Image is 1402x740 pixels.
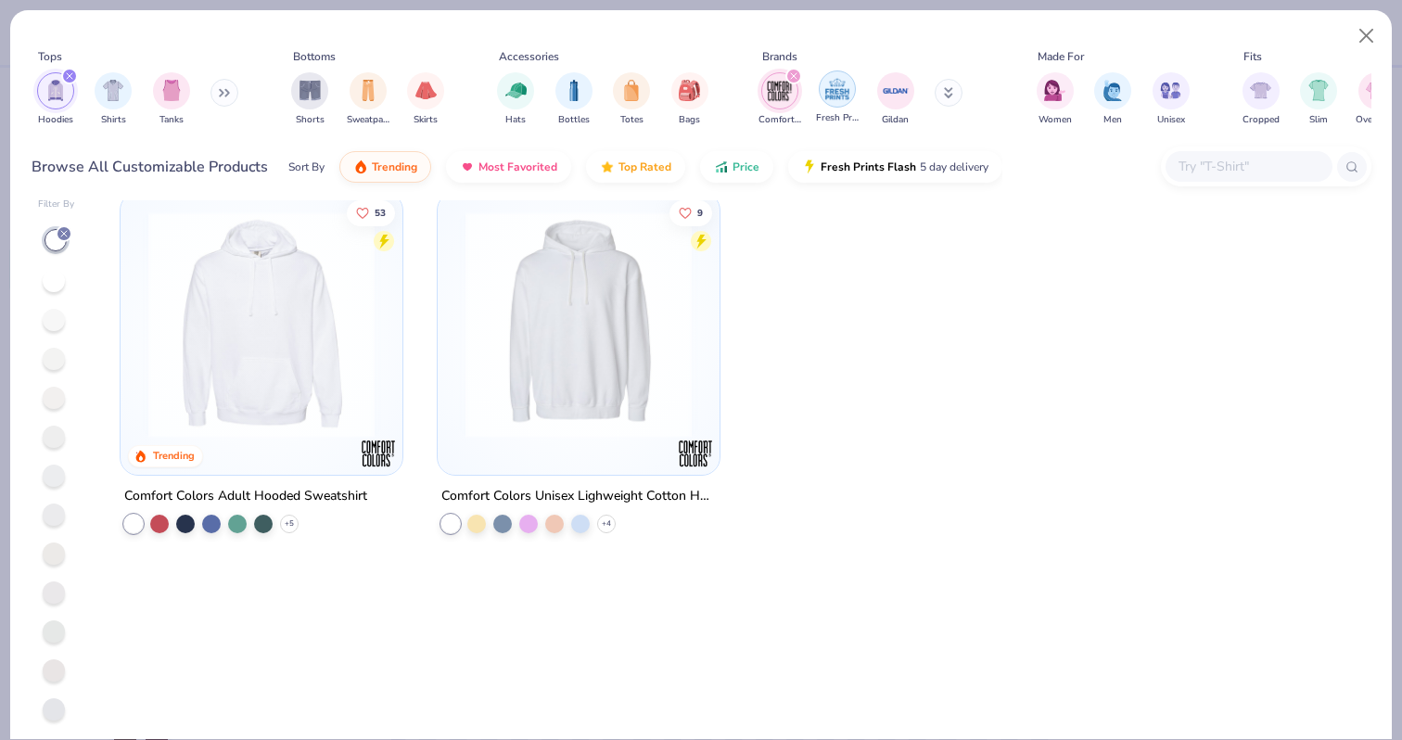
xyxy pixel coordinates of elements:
[555,72,593,127] div: filter for Bottles
[372,159,417,174] span: Trending
[1300,72,1337,127] div: filter for Slim
[288,159,325,175] div: Sort By
[348,199,396,225] button: Like
[700,151,773,183] button: Price
[758,72,801,127] button: filter button
[1243,72,1280,127] button: filter button
[376,208,387,217] span: 53
[620,113,644,127] span: Totes
[788,151,1002,183] button: Fresh Prints Flash5 day delivery
[1153,72,1190,127] button: filter button
[456,211,701,438] img: be2de96a-0faa-4c20-8f97-bf62efa46b60
[446,151,571,183] button: Most Favorited
[1153,72,1190,127] div: filter for Unisex
[95,72,132,127] div: filter for Shirts
[816,111,859,125] span: Fresh Prints
[1094,72,1131,127] div: filter for Men
[600,159,615,174] img: TopRated.gif
[613,72,650,127] div: filter for Totes
[497,72,534,127] button: filter button
[1094,72,1131,127] button: filter button
[1157,113,1185,127] span: Unisex
[558,113,590,127] span: Bottles
[671,72,708,127] div: filter for Bags
[1044,80,1065,101] img: Women Image
[347,72,389,127] button: filter button
[505,113,526,127] span: Hats
[124,485,367,508] div: Comfort Colors Adult Hooded Sweatshirt
[414,113,438,127] span: Skirts
[497,72,534,127] div: filter for Hats
[1243,113,1280,127] span: Cropped
[415,80,437,101] img: Skirts Image
[139,211,384,438] img: 18ac837b-ba79-418d-8461-a3a26cb04028
[758,113,801,127] span: Comfort Colors
[285,518,294,529] span: + 5
[161,80,182,101] img: Tanks Image
[407,72,444,127] div: filter for Skirts
[679,80,699,101] img: Bags Image
[293,48,336,65] div: Bottoms
[360,435,397,472] img: Comfort Colors logo
[153,72,190,127] button: filter button
[671,72,708,127] button: filter button
[679,113,700,127] span: Bags
[613,72,650,127] button: filter button
[95,72,132,127] button: filter button
[478,159,557,174] span: Most Favorited
[153,72,190,127] div: filter for Tanks
[1309,113,1328,127] span: Slim
[1356,72,1397,127] button: filter button
[101,113,126,127] span: Shirts
[353,159,368,174] img: trending.gif
[877,72,914,127] button: filter button
[823,75,851,103] img: Fresh Prints Image
[1308,80,1329,101] img: Slim Image
[762,48,797,65] div: Brands
[669,199,712,225] button: Like
[1300,72,1337,127] button: filter button
[816,70,859,125] div: filter for Fresh Prints
[877,72,914,127] div: filter for Gildan
[460,159,475,174] img: most_fav.gif
[38,48,62,65] div: Tops
[38,113,73,127] span: Hoodies
[347,72,389,127] div: filter for Sweatpants
[586,151,685,183] button: Top Rated
[37,72,74,127] button: filter button
[339,151,431,183] button: Trending
[701,211,946,438] img: d186a8c3-8a5d-436c-b9db-54475631f7d1
[1039,113,1072,127] span: Women
[758,72,801,127] div: filter for Comfort Colors
[1243,48,1262,65] div: Fits
[1349,19,1384,54] button: Close
[564,80,584,101] img: Bottles Image
[300,80,321,101] img: Shorts Image
[882,113,909,127] span: Gildan
[1103,113,1122,127] span: Men
[920,157,988,178] span: 5 day delivery
[505,80,527,101] img: Hats Image
[677,435,714,472] img: Comfort Colors logo
[1366,80,1387,101] img: Oversized Image
[1250,80,1271,101] img: Cropped Image
[618,159,671,174] span: Top Rated
[45,80,66,101] img: Hoodies Image
[621,80,642,101] img: Totes Image
[1356,72,1397,127] div: filter for Oversized
[296,113,325,127] span: Shorts
[291,72,328,127] div: filter for Shorts
[103,80,124,101] img: Shirts Image
[291,72,328,127] button: filter button
[766,77,794,105] img: Comfort Colors Image
[499,48,559,65] div: Accessories
[1102,80,1123,101] img: Men Image
[602,518,611,529] span: + 4
[1160,80,1181,101] img: Unisex Image
[441,485,716,508] div: Comfort Colors Unisex Lighweight Cotton Hooded Sweatshirt
[38,198,75,211] div: Filter By
[37,72,74,127] div: filter for Hoodies
[697,208,703,217] span: 9
[1356,113,1397,127] span: Oversized
[1038,48,1084,65] div: Made For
